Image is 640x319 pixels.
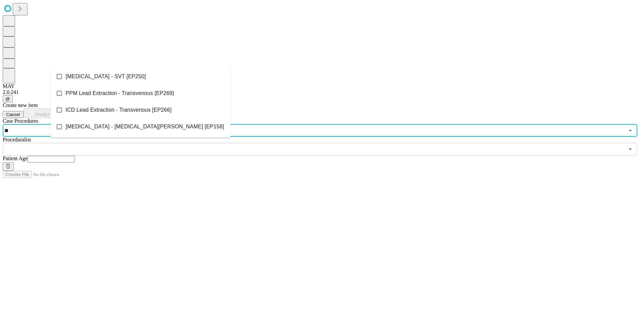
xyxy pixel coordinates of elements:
[66,73,146,81] span: [MEDICAL_DATA] - SVT [EP250]
[3,95,13,102] button: @
[6,112,20,117] span: Cancel
[626,126,635,135] button: Close
[66,106,172,114] span: ICD Lead Extraction - Transvenous [EP266]
[3,118,38,124] span: Scheduled Procedure
[66,89,174,97] span: PPM Lead Extraction - Transvenous [EP269]
[3,111,23,118] button: Cancel
[5,96,10,101] span: @
[3,155,27,161] span: Patient Age
[23,108,54,118] button: Predict
[66,123,224,131] span: [MEDICAL_DATA] - [MEDICAL_DATA][PERSON_NAME] [EP158]
[3,102,38,108] span: Create new item
[3,89,637,95] div: 2.0.241
[626,144,635,154] button: Open
[3,83,637,89] div: MAY
[3,137,31,142] span: Proceduralist
[35,112,49,117] span: Predict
